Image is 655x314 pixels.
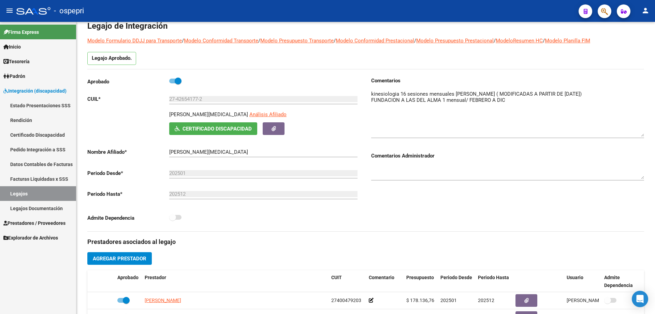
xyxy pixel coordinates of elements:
[87,38,182,44] a: Modelo Formulario DDJJ para Transporte
[87,52,136,65] p: Legajo Aprobado.
[496,38,543,44] a: ModeloResumen HC
[115,270,142,293] datatable-header-cell: Aprobado
[87,190,169,198] p: Periodo Hasta
[260,38,334,44] a: Modelo Presupuesto Transporte
[87,78,169,85] p: Aprobado
[3,87,67,95] span: Integración (discapacidad)
[371,77,644,84] h3: Comentarios
[169,122,257,135] button: Certificado Discapacidad
[406,275,434,280] span: Presupuesto
[601,270,639,293] datatable-header-cell: Admite Dependencia
[416,38,494,44] a: Modelo Presupuesto Prestacional
[142,270,329,293] datatable-header-cell: Prestador
[249,111,287,118] span: Análisis Afiliado
[369,275,394,280] span: Comentario
[93,256,146,262] span: Agregar Prestador
[475,270,513,293] datatable-header-cell: Periodo Hasta
[438,270,475,293] datatable-header-cell: Periodo Desde
[545,38,590,44] a: Modelo Planilla FIM
[632,291,648,307] div: Open Intercom Messenger
[567,275,583,280] span: Usuario
[406,298,434,303] span: $ 178.136,76
[478,298,494,303] span: 202512
[329,270,366,293] datatable-header-cell: CUIT
[54,3,84,18] span: - ospepri
[404,270,438,293] datatable-header-cell: Presupuesto
[3,219,65,227] span: Prestadores / Proveedores
[87,95,169,103] p: CUIL
[145,298,181,303] span: [PERSON_NAME]
[183,126,252,132] span: Certificado Discapacidad
[87,237,644,247] h3: Prestadores asociados al legajo
[478,275,509,280] span: Periodo Hasta
[366,270,404,293] datatable-header-cell: Comentario
[87,169,169,177] p: Periodo Desde
[440,298,457,303] span: 202501
[145,275,166,280] span: Prestador
[440,275,472,280] span: Periodo Desde
[641,6,650,15] mat-icon: person
[3,234,58,242] span: Explorador de Archivos
[371,152,644,160] h3: Comentarios Administrador
[3,58,30,65] span: Tesorería
[331,275,342,280] span: CUIT
[87,252,152,265] button: Agregar Prestador
[117,275,139,280] span: Aprobado
[3,28,39,36] span: Firma Express
[331,298,361,303] span: 27400479203
[3,43,21,51] span: Inicio
[5,6,14,15] mat-icon: menu
[87,21,644,31] h1: Legajo de Integración
[87,148,169,156] p: Nombre Afiliado
[604,275,633,288] span: Admite Dependencia
[87,214,169,222] p: Admite Dependencia
[336,38,414,44] a: Modelo Conformidad Prestacional
[564,270,601,293] datatable-header-cell: Usuario
[169,111,248,118] p: [PERSON_NAME][MEDICAL_DATA]
[184,38,258,44] a: Modelo Conformidad Transporte
[567,298,620,303] span: [PERSON_NAME] [DATE]
[3,72,25,80] span: Padrón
